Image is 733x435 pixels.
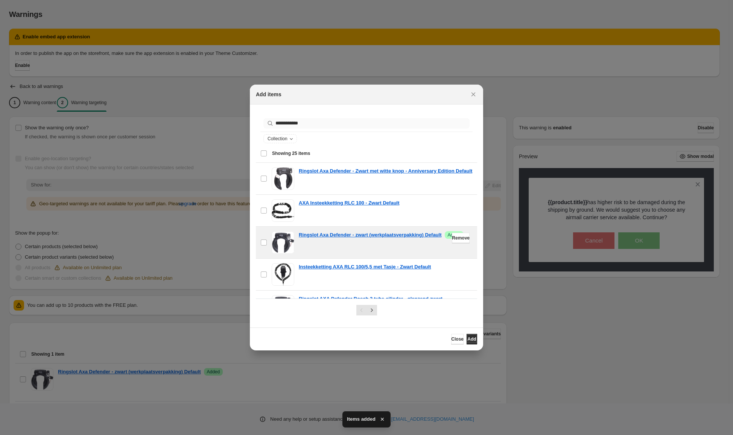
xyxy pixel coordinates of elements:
button: Close [468,89,479,100]
span: Added [448,232,461,238]
img: Ringslot AXA Defender Bosch 3 tube cilinder - glanzend zwart (werkplaatsverpakking) Default [272,296,294,317]
a: Ringslot AXA Defender Bosch 3 tube cilinder - glanzend zwart (werkplaatsverpakking) Default [299,295,473,310]
button: Collection [264,135,297,143]
button: Close [451,334,464,344]
img: AXA Insteekketting RLC 100 - Zwart Default [272,199,294,222]
span: Collection [268,136,287,142]
span: Items added [347,415,376,423]
a: AXA Insteekketting RLC 100 - Zwart Default [299,199,400,207]
button: Next [366,305,377,315]
span: Close [451,336,464,342]
span: Add [467,336,476,342]
a: Insteekketting AXA RLC 100/5,5 met Tasje - Zwart Default [299,263,431,271]
h2: Add items [256,91,281,98]
button: Remove [452,233,470,243]
span: Remove [452,235,470,241]
a: Ringslot Axa Defender - Zwart met witte knop - Anniversary Edition Default [299,167,472,175]
a: Ringslot Axa Defender - zwart (werkplaatsverpakking) Default [299,231,442,239]
span: Showing 25 items [272,150,310,156]
nav: Pagination [356,305,377,315]
img: Ringslot Axa Defender - zwart (werkplaatsverpakking) Default [272,232,294,253]
button: Add [467,334,477,344]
